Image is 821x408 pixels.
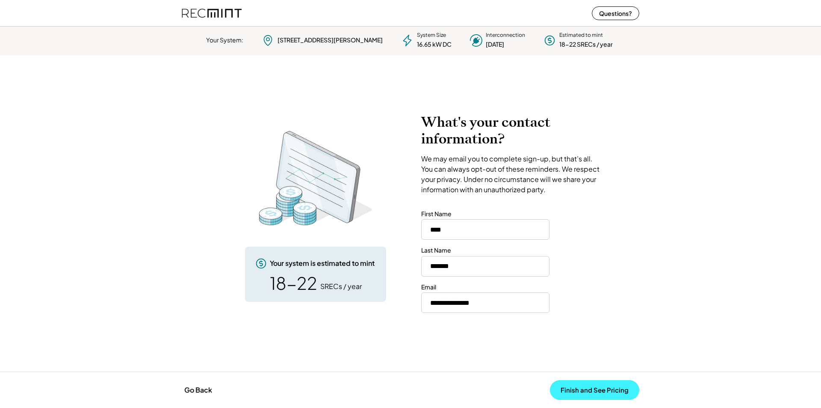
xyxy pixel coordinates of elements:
[417,32,446,39] div: System Size
[421,246,451,255] div: Last Name
[421,210,452,218] div: First Name
[592,6,639,20] button: Questions?
[486,40,504,49] div: [DATE]
[320,282,362,291] div: SRECs / year
[486,32,525,39] div: Interconnection
[182,2,242,24] img: recmint-logotype%403x%20%281%29.jpeg
[247,127,384,229] img: RecMintArtboard%203%20copy%204.png
[270,259,375,268] div: Your system is estimated to mint
[559,32,603,39] div: Estimated to mint
[421,283,436,292] div: Email
[421,114,603,147] h2: What's your contact information?
[206,36,243,45] div: Your System:
[182,381,215,399] button: Go Back
[278,36,383,45] div: [STREET_ADDRESS][PERSON_NAME]
[559,40,613,49] div: 18-22 SRECs / year
[270,274,317,292] div: 18-22
[417,40,452,49] div: 16.65 kW DC
[421,154,603,195] div: We may email you to complete sign-up, but that’s all. You can always opt-out of these reminders. ...
[550,380,639,400] button: Finish and See Pricing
